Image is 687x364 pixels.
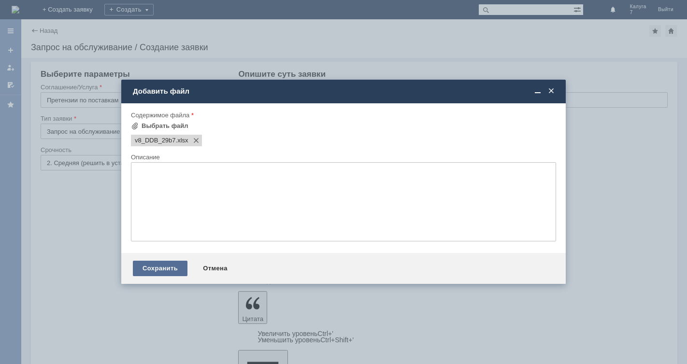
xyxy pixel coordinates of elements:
[176,137,188,144] span: v8_DDB_29b7.xlsx
[131,112,554,118] div: Содержимое файла
[131,154,554,160] div: Описание
[142,122,188,130] div: Выбрать файл
[533,87,543,96] span: Свернуть (Ctrl + M)
[546,87,556,96] span: Закрыть
[133,87,556,96] div: Добавить файл
[4,4,141,27] div: Добрый день! Имеется небольшое расхождение в приемке товара. Фаил во вложении. [GEOGRAPHIC_DATA].
[135,137,176,144] span: v8_DDB_29b7.xlsx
